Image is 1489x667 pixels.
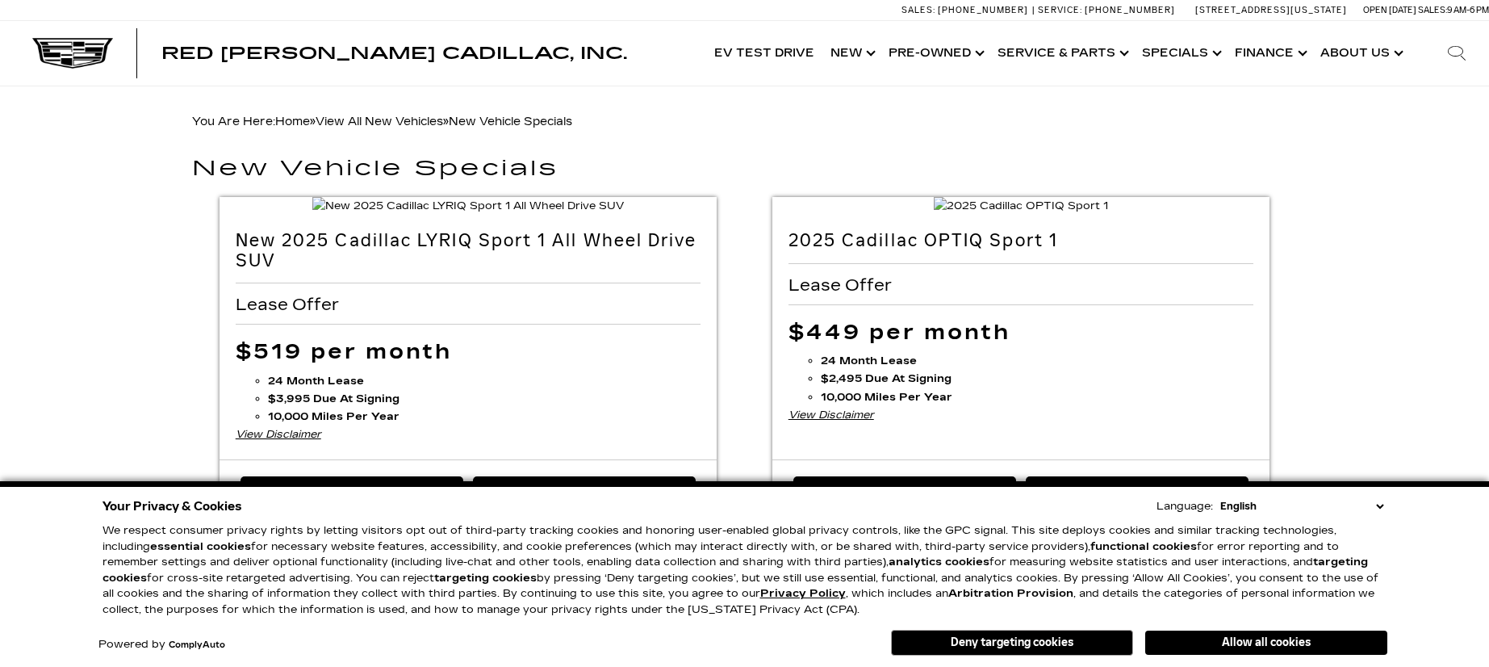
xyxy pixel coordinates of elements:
span: [PHONE_NUMBER] [1085,5,1175,15]
span: 24 Month Lease [268,375,364,388]
div: View Disclaimer [236,426,701,443]
strong: essential cookies [150,540,251,553]
strong: analytics cookies [889,556,989,568]
strong: functional cookies [1090,540,1197,553]
a: Schedule Test Drive [1026,476,1249,497]
span: New Vehicle Specials [449,115,572,128]
span: Sales: [1418,5,1447,15]
span: » [316,115,572,128]
span: $449 per month [788,320,1011,345]
strong: Arbitration Provision [948,587,1073,600]
a: Privacy Policy [760,587,846,600]
span: Sales: [901,5,935,15]
div: Language: [1156,501,1213,512]
span: Your Privacy & Cookies [102,495,242,518]
a: View All New Vehicles [316,115,443,128]
a: EV Test Drive [706,21,822,86]
button: Allow all cookies [1145,631,1387,655]
p: We respect consumer privacy rights by letting visitors opt out of third-party tracking cookies an... [102,523,1387,618]
h1: New Vehicle Specials [192,157,1298,181]
a: Service: [PHONE_NUMBER] [1032,6,1179,15]
span: [PHONE_NUMBER] [938,5,1028,15]
span: Open [DATE] [1363,5,1416,15]
div: Breadcrumbs [192,111,1298,133]
select: Language Select [1216,498,1387,514]
a: About Us [1312,21,1408,86]
span: Lease Offer [788,276,896,294]
span: Red [PERSON_NAME] Cadillac, Inc. [161,44,627,63]
button: Deny targeting cookies [891,630,1133,656]
span: You Are Here: [192,115,572,128]
a: Red [PERSON_NAME] Cadillac, Inc. [161,45,627,61]
img: Cadillac Dark Logo with Cadillac White Text [32,38,113,69]
span: Lease Offer [236,296,343,313]
a: View Inventory [240,476,464,497]
span: 24 Month Lease [821,354,917,367]
strong: targeting cookies [434,572,537,585]
a: New [822,21,880,86]
strong: 10,000 Miles Per Year [268,410,399,423]
a: Sales: [PHONE_NUMBER] [901,6,1032,15]
div: View Disclaimer [788,406,1254,424]
span: 9 AM-6 PM [1447,5,1489,15]
span: » [275,115,572,128]
a: [STREET_ADDRESS][US_STATE] [1195,5,1347,15]
strong: $3,995 Due At Signing [268,392,399,405]
span: Service: [1038,5,1082,15]
a: Finance [1227,21,1312,86]
a: Schedule Test Drive [473,476,696,497]
a: Specials [1134,21,1227,86]
div: Powered by [98,640,225,650]
img: 2025 Cadillac OPTIQ Sport 1 [934,197,1108,215]
a: ComplyAuto [169,640,225,650]
h2: New 2025 Cadillac LYRIQ Sport 1 All Wheel Drive SUV [236,231,701,271]
a: Service & Parts [989,21,1134,86]
a: View Inventory [793,476,1017,497]
strong: $2,495 Due At Signing [821,372,952,385]
span: $519 per month [236,339,453,364]
img: New 2025 Cadillac LYRIQ Sport 1 All Wheel Drive SUV [312,197,624,215]
a: Home [275,115,310,128]
strong: targeting cookies [102,556,1368,585]
a: Pre-Owned [880,21,989,86]
strong: 10,000 Miles Per Year [821,391,952,404]
h2: 2025 Cadillac OPTIQ Sport 1 [788,231,1254,250]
